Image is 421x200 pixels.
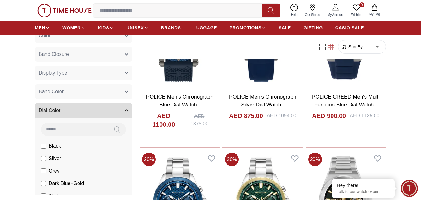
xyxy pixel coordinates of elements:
input: Grey [41,168,46,173]
div: AED 1094.00 [267,112,296,120]
a: 0Wishlist [347,2,366,18]
span: 20 % [225,153,239,166]
span: My Account [325,12,346,17]
span: Band Closure [39,51,69,58]
span: Dial Color [39,107,60,114]
span: UNISEX [126,25,144,31]
button: Color [35,28,132,43]
input: White [41,193,46,198]
input: Silver [41,156,46,161]
a: BRANDS [161,22,181,33]
span: WOMEN [62,25,81,31]
span: Color [39,32,50,39]
a: LUGGAGE [194,22,217,33]
div: Chat Widget [401,180,418,197]
a: MEN [35,22,50,33]
img: ... [37,4,92,17]
span: Sort By: [347,44,364,50]
a: WOMEN [62,22,85,33]
span: MEN [35,25,45,31]
span: 20 % [142,153,156,166]
button: Display Type [35,66,132,80]
input: Black [41,144,46,149]
button: Dial Color [35,103,132,118]
a: KIDS [98,22,114,33]
input: Dark Blue+Gold [41,181,46,186]
p: Talk to our watch expert! [337,189,390,194]
span: SALE [279,25,291,31]
a: Help [287,2,301,18]
span: PROMOTIONS [229,25,261,31]
span: Silver [49,155,61,162]
span: Help [289,12,300,17]
button: Sort By: [341,44,364,50]
span: BRANDS [161,25,181,31]
a: SALE [279,22,291,33]
a: GIFTING [304,22,323,33]
a: Our Stores [301,2,324,18]
span: Display Type [39,69,67,77]
button: Band Closure [35,47,132,62]
a: POLICE CREED Men's Multi Function Blue Dial Watch - PEWJQ0004502 [312,94,380,116]
span: 0 [359,2,364,7]
span: Black [49,142,61,150]
h4: AED 900.00 [312,111,346,120]
span: Band Color [39,88,64,95]
span: KIDS [98,25,109,31]
span: GIFTING [304,25,323,31]
a: CASIO SALE [335,22,364,33]
span: Grey [49,167,60,175]
span: Wishlist [349,12,364,17]
span: 20 % [308,153,322,166]
div: AED 1125.00 [350,112,379,120]
span: LUGGAGE [194,25,217,31]
span: CASIO SALE [335,25,364,31]
a: POLICE Men's Chronograph Blue Dial Watch - PEWJQ2110503 [146,94,213,116]
span: Dark Blue+Gold [49,180,84,187]
div: Hey there! [337,182,390,188]
h4: AED 1100.00 [146,111,182,129]
h4: AED 875.00 [229,111,263,120]
button: My Bag [366,3,384,18]
div: AED 1375.00 [185,113,214,128]
a: PROMOTIONS [229,22,266,33]
a: UNISEX [126,22,148,33]
span: Our Stores [303,12,323,17]
span: White [49,192,61,200]
button: Band Color [35,84,132,99]
span: My Bag [367,12,382,17]
a: POLICE Men's Chronograph Silver Dial Watch - PEWJQ0006406 [229,94,296,116]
